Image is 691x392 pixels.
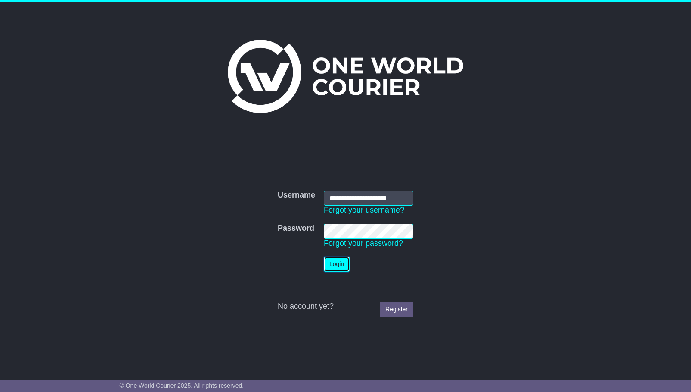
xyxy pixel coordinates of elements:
img: One World [228,40,463,113]
a: Forgot your password? [324,239,403,248]
span: © One World Courier 2025. All rights reserved. [120,382,244,389]
label: Password [278,224,314,233]
div: No account yet? [278,302,413,311]
a: Forgot your username? [324,206,404,214]
a: Register [380,302,413,317]
button: Login [324,257,350,272]
label: Username [278,191,315,200]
